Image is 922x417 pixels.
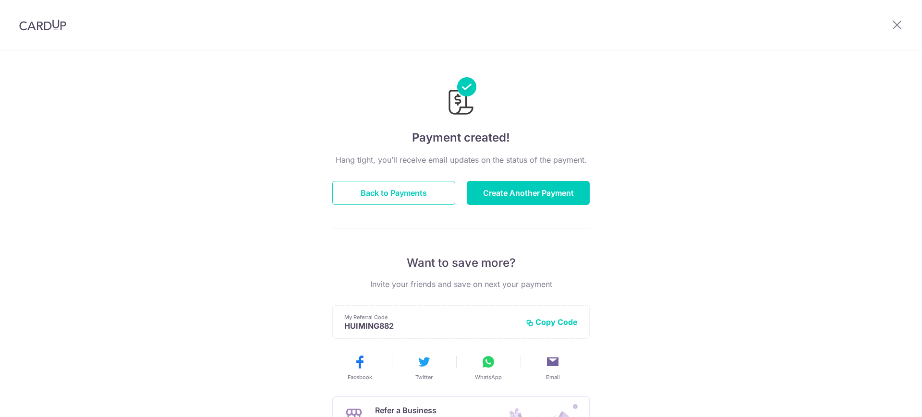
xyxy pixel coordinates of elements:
h4: Payment created! [332,129,590,146]
button: Facebook [331,354,388,381]
p: Invite your friends and save on next your payment [332,278,590,290]
img: Payments [446,77,476,118]
p: HUIMING882 [344,321,518,331]
button: Create Another Payment [467,181,590,205]
button: WhatsApp [460,354,517,381]
button: Back to Payments [332,181,455,205]
span: Facebook [348,373,372,381]
img: CardUp [19,19,66,31]
button: Copy Code [526,317,578,327]
button: Twitter [396,354,452,381]
p: Hang tight, you’ll receive email updates on the status of the payment. [332,154,590,166]
span: Twitter [415,373,433,381]
p: Want to save more? [332,255,590,271]
p: Refer a Business [375,405,480,416]
p: My Referral Code [344,313,518,321]
button: Email [524,354,581,381]
span: Email [546,373,560,381]
span: WhatsApp [475,373,502,381]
